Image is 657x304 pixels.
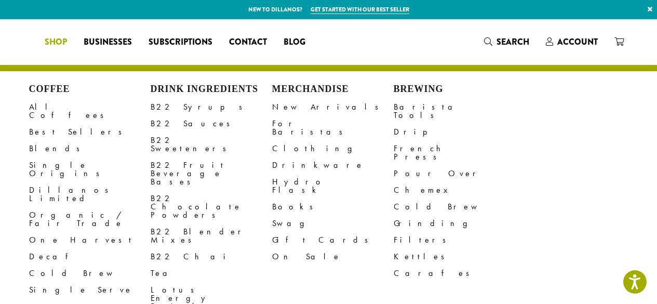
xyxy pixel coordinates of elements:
[29,157,151,182] a: Single Origins
[272,199,394,215] a: Books
[36,34,75,50] a: Shop
[229,36,267,49] span: Contact
[149,36,212,49] span: Subscriptions
[394,199,515,215] a: Cold Brew
[29,182,151,207] a: Dillanos Limited
[394,124,515,140] a: Drip
[151,115,272,132] a: B22 Sauces
[29,140,151,157] a: Blends
[29,99,151,124] a: All Coffees
[272,84,394,95] h4: Merchandise
[394,182,515,199] a: Chemex
[151,190,272,223] a: B22 Chocolate Powders
[151,248,272,265] a: B22 Chai
[394,140,515,165] a: French Press
[394,99,515,124] a: Barista Tools
[84,36,132,49] span: Businesses
[151,265,272,282] a: Tea
[272,248,394,265] a: On Sale
[29,84,151,95] h4: Coffee
[45,36,67,49] span: Shop
[29,232,151,248] a: One Harvest
[29,124,151,140] a: Best Sellers
[151,84,272,95] h4: Drink Ingredients
[394,232,515,248] a: Filters
[272,140,394,157] a: Clothing
[394,215,515,232] a: Grinding
[29,265,151,282] a: Cold Brew
[394,248,515,265] a: Kettles
[151,223,272,248] a: B22 Blender Mixes
[557,36,598,48] span: Account
[272,99,394,115] a: New Arrivals
[476,33,538,50] a: Search
[497,36,529,48] span: Search
[151,99,272,115] a: B22 Syrups
[151,132,272,157] a: B22 Sweeteners
[29,248,151,265] a: Decaf
[394,265,515,282] a: Carafes
[29,207,151,232] a: Organic / Fair Trade
[272,157,394,174] a: Drinkware
[284,36,305,49] span: Blog
[272,215,394,232] a: Swag
[29,282,151,298] a: Single Serve
[272,232,394,248] a: Gift Cards
[394,165,515,182] a: Pour Over
[272,174,394,199] a: Hydro Flask
[272,115,394,140] a: For Baristas
[151,157,272,190] a: B22 Fruit Beverage Bases
[311,5,409,14] a: Get started with our best seller
[394,84,515,95] h4: Brewing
